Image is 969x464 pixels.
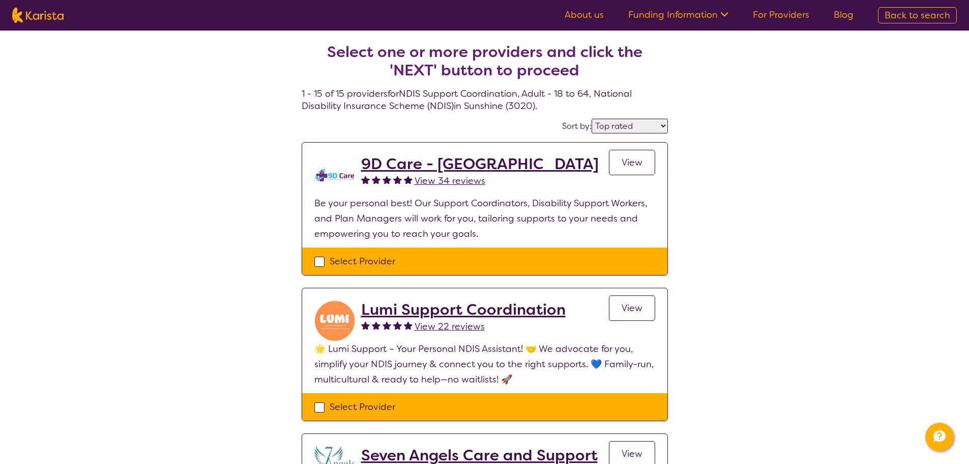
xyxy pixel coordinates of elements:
a: Lumi Support Coordination [361,301,566,319]
span: View [622,302,642,314]
img: rybwu2dtdo40a3tyd2no.jpg [314,301,355,341]
a: Back to search [878,7,957,23]
a: View 34 reviews [415,173,485,188]
span: View 22 reviews [415,320,485,333]
h2: Select one or more providers and click the 'NEXT' button to proceed [314,43,656,79]
a: About us [565,9,604,21]
label: Sort by: [562,121,592,131]
img: fullstar [393,321,402,330]
button: Channel Menu [925,423,954,451]
h4: 1 - 15 of 15 providers for NDIS Support Coordination , Adult - 18 to 64 , National Disability Ins... [302,18,668,112]
p: Be your personal best! Our Support Coordinators, Disability Support Workers, and Plan Managers wi... [314,196,655,241]
a: For Providers [753,9,809,21]
span: View [622,448,642,460]
a: View 22 reviews [415,319,485,334]
img: fullstar [393,175,402,184]
a: Blog [834,9,854,21]
a: View [609,295,655,321]
span: View 34 reviews [415,175,485,187]
a: Funding Information [628,9,728,21]
p: 🌟 Lumi Support – Your Personal NDIS Assistant! 🤝 We advocate for you, simplify your NDIS journey ... [314,341,655,387]
img: fullstar [383,175,391,184]
img: fullstar [372,175,380,184]
img: fullstar [361,321,370,330]
img: fullstar [404,175,413,184]
a: 9D Care - [GEOGRAPHIC_DATA] [361,155,599,173]
img: fullstar [372,321,380,330]
img: fullstar [404,321,413,330]
img: zklkmrpc7cqrnhnbeqm0.png [314,155,355,196]
img: fullstar [383,321,391,330]
img: fullstar [361,175,370,184]
img: Karista logo [12,8,64,23]
span: Back to search [885,9,950,21]
a: View [609,150,655,175]
span: View [622,156,642,169]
